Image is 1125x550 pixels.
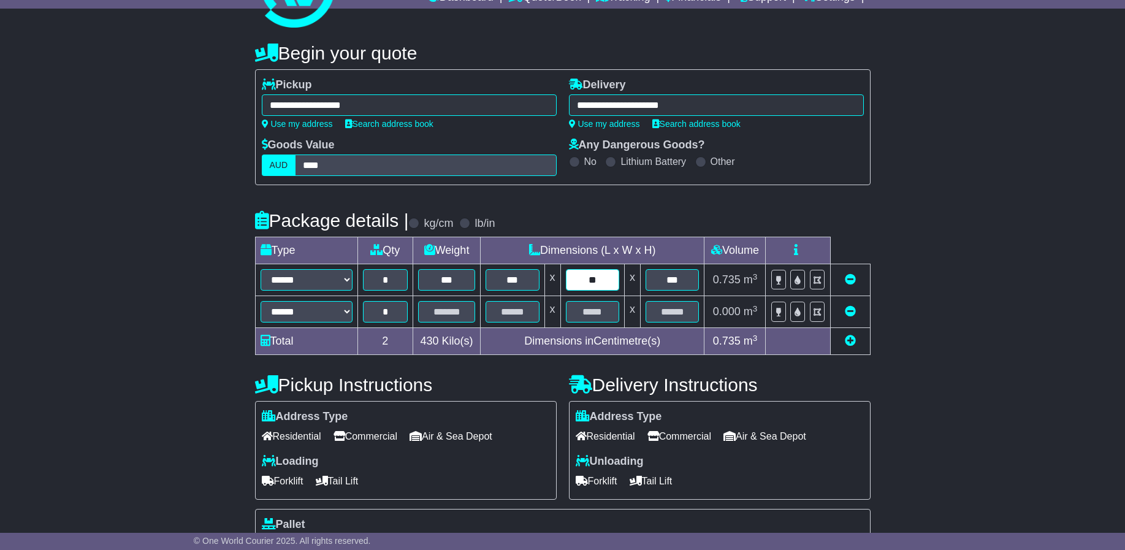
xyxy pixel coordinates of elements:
td: Total [255,328,357,355]
h4: Begin your quote [255,43,871,63]
label: Other [711,156,735,167]
span: 0.735 [713,335,741,347]
span: Tail Lift [316,472,359,491]
a: Remove this item [845,305,856,318]
span: © One World Courier 2025. All rights reserved. [194,536,371,546]
td: x [624,264,640,296]
span: 430 [421,335,439,347]
td: Weight [413,237,481,264]
td: x [544,296,560,328]
a: Add new item [845,335,856,347]
h4: Pickup Instructions [255,375,557,395]
sup: 3 [753,272,758,281]
label: Pickup [262,78,312,92]
td: Volume [704,237,766,264]
label: Address Type [262,410,348,424]
label: Goods Value [262,139,335,152]
a: Use my address [569,119,640,129]
label: Address Type [576,410,662,424]
label: kg/cm [424,217,453,231]
span: Forklift [262,472,303,491]
label: lb/in [475,217,495,231]
td: 2 [357,328,413,355]
a: Use my address [262,119,333,129]
span: Residential [576,427,635,446]
span: Forklift [576,472,617,491]
span: 0.000 [713,305,741,318]
a: Search address book [652,119,741,129]
label: Loading [262,455,319,468]
sup: 3 [753,304,758,313]
span: Commercial [334,427,397,446]
td: x [544,264,560,296]
label: AUD [262,155,296,176]
a: Remove this item [845,273,856,286]
span: Air & Sea Depot [410,427,492,446]
span: Air & Sea Depot [723,427,806,446]
label: Lithium Battery [620,156,686,167]
span: m [744,305,758,318]
span: m [744,335,758,347]
td: Dimensions (L x W x H) [481,237,704,264]
label: Any Dangerous Goods? [569,139,705,152]
span: Residential [262,427,321,446]
h4: Package details | [255,210,409,231]
span: 0.735 [713,273,741,286]
td: Type [255,237,357,264]
td: Kilo(s) [413,328,481,355]
td: Qty [357,237,413,264]
label: Delivery [569,78,626,92]
span: Commercial [647,427,711,446]
span: Tail Lift [630,472,673,491]
label: No [584,156,597,167]
span: m [744,273,758,286]
td: Dimensions in Centimetre(s) [481,328,704,355]
sup: 3 [753,334,758,343]
a: Search address book [345,119,433,129]
label: Pallet [262,518,305,532]
h4: Delivery Instructions [569,375,871,395]
label: Unloading [576,455,644,468]
td: x [624,296,640,328]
